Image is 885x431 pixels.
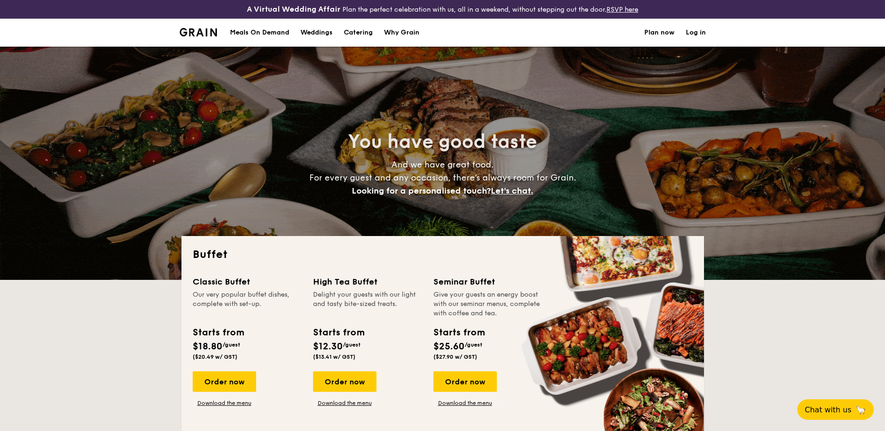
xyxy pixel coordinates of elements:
[384,19,419,47] div: Why Grain
[378,19,425,47] a: Why Grain
[491,186,533,196] span: Let's chat.
[223,341,240,348] span: /guest
[230,19,289,47] div: Meals On Demand
[180,28,217,36] img: Grain
[343,341,361,348] span: /guest
[313,399,376,407] a: Download the menu
[224,19,295,47] a: Meals On Demand
[174,4,711,15] div: Plan the perfect celebration with us, all in a weekend, without stepping out the door.
[344,19,373,47] h1: Catering
[433,399,497,407] a: Download the menu
[797,399,874,420] button: Chat with us🦙
[247,4,341,15] h4: A Virtual Wedding Affair
[193,290,302,318] div: Our very popular buffet dishes, complete with set-up.
[313,341,343,352] span: $12.30
[193,354,237,360] span: ($20.49 w/ GST)
[295,19,338,47] a: Weddings
[855,404,866,415] span: 🦙
[193,371,256,392] div: Order now
[193,399,256,407] a: Download the menu
[193,326,244,340] div: Starts from
[193,275,302,288] div: Classic Buffet
[338,19,378,47] a: Catering
[313,371,376,392] div: Order now
[313,326,364,340] div: Starts from
[352,186,491,196] span: Looking for a personalised touch?
[313,354,355,360] span: ($13.41 w/ GST)
[348,131,537,153] span: You have good taste
[313,275,422,288] div: High Tea Buffet
[180,28,217,36] a: Logotype
[193,247,693,262] h2: Buffet
[465,341,482,348] span: /guest
[300,19,333,47] div: Weddings
[606,6,638,14] a: RSVP here
[433,371,497,392] div: Order now
[433,354,477,360] span: ($27.90 w/ GST)
[433,290,543,318] div: Give your guests an energy boost with our seminar menus, complete with coffee and tea.
[433,326,484,340] div: Starts from
[433,341,465,352] span: $25.60
[433,275,543,288] div: Seminar Buffet
[309,160,576,196] span: And we have great food. For every guest and any occasion, there’s always room for Grain.
[644,19,675,47] a: Plan now
[805,405,851,414] span: Chat with us
[313,290,422,318] div: Delight your guests with our light and tasty bite-sized treats.
[193,341,223,352] span: $18.80
[686,19,706,47] a: Log in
